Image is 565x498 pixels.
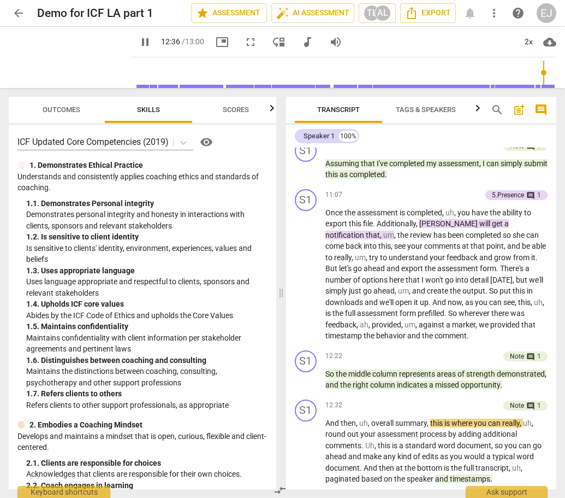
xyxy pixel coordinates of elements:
[325,231,366,239] span: notification
[273,484,287,497] span: compare_arrows
[325,159,361,168] span: Assuming
[401,264,425,273] span: export
[396,106,456,114] span: Tags & Speakers
[26,298,267,310] div: 1. 4. Upholds ICF core values
[426,159,438,168] span: my
[364,331,376,340] span: the
[359,3,396,23] button: TLAL
[410,231,433,239] span: review
[527,286,533,295] span: in
[352,253,355,262] span: ,
[325,419,341,427] span: And
[345,309,357,318] span: full
[450,286,462,295] span: the
[341,419,356,427] span: then
[325,286,349,295] span: simply
[532,242,546,250] span: able
[29,160,143,171] p: 1. Demonstrates Ethical Practice
[182,37,204,46] span: / 13:00
[349,170,385,179] span: completed
[524,208,531,217] span: to
[479,159,483,168] span: ,
[427,286,450,295] span: create
[359,419,368,427] span: Filler word
[317,106,360,114] span: Transcript
[389,253,430,262] span: understand
[325,190,342,200] span: 11:07
[490,276,513,284] span: [DATE]
[369,253,380,262] span: try
[405,320,415,329] span: Filler word
[400,3,456,23] button: Export
[295,400,317,421] div: Change speaker
[470,276,490,284] span: detail
[479,219,492,228] span: will
[372,320,401,329] span: provided
[339,264,353,273] span: let's
[325,264,339,273] span: But
[325,298,365,307] span: downloads
[489,101,506,119] button: Search
[412,286,427,295] span: and
[377,219,416,228] span: Additionally
[492,219,504,228] span: get
[483,159,486,168] span: I
[500,380,502,389] span: .
[486,242,504,250] span: point
[430,419,444,427] span: this
[503,298,515,307] span: see
[525,264,530,273] span: a
[467,331,469,340] span: .
[276,7,289,20] span: auto_fix_high
[347,430,360,438] span: out
[325,309,332,318] span: is
[445,208,454,217] span: Filler word
[437,264,480,273] span: assessment
[325,208,344,217] span: Once
[349,286,363,295] span: just
[395,419,427,427] span: summary
[406,276,421,284] span: that
[364,264,386,273] span: ahead
[325,170,340,179] span: this
[355,253,366,262] span: Filler word
[442,208,445,217] span: ,
[325,242,346,250] span: come
[353,276,362,284] span: of
[373,219,377,228] span: .
[486,159,501,168] span: can
[454,208,457,217] span: ,
[394,242,407,250] span: see
[340,380,353,389] span: the
[510,101,528,119] button: Add summary
[492,190,524,200] div: 5.Presence
[325,380,340,389] span: and
[532,419,533,427] span: ,
[295,350,317,372] div: Change speaker
[531,253,536,262] span: it
[137,106,160,114] span: Skills
[135,32,155,52] button: Play
[399,370,437,378] span: represents
[494,253,513,262] span: grow
[325,430,347,438] span: round
[502,419,520,427] span: really
[524,159,548,168] span: submit
[386,264,401,273] span: and
[496,264,500,273] span: .
[425,276,445,284] span: won't
[272,36,286,49] span: move_down
[526,191,535,200] span: comment
[385,170,387,179] span: .
[397,380,429,389] span: indicates
[537,401,541,411] div: 1
[462,242,471,250] span: at
[43,106,80,114] span: Outcomes
[198,133,215,151] button: Help
[295,140,317,162] div: Change speaker
[161,37,180,46] span: 12:36
[17,136,169,148] p: ICF Updated Core Competencies (2019)
[372,370,399,378] span: column
[523,419,532,427] span: Filler word
[298,32,317,52] button: Switch to audio player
